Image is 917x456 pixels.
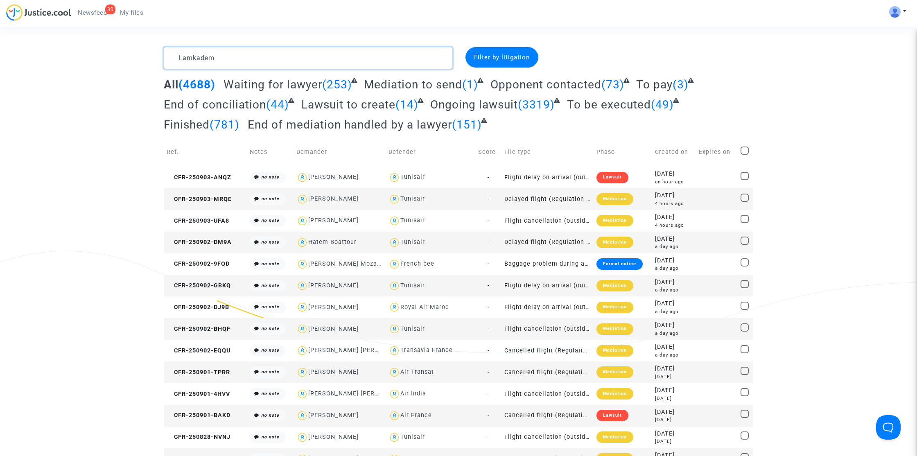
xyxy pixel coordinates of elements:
[261,261,279,266] i: no note
[296,366,308,378] img: icon-user.svg
[388,258,400,270] img: icon-user.svg
[248,118,452,131] span: End of mediation handled by a lawyer
[388,172,400,183] img: icon-user.svg
[400,260,434,267] div: French bee
[501,405,594,427] td: Cancelled flight (Regulation EC 261/2004)
[567,98,651,111] span: To be executed
[308,433,359,440] div: [PERSON_NAME]
[596,388,633,400] div: Mediation
[261,391,279,396] i: no note
[488,347,490,354] span: -
[105,5,115,14] div: 30
[673,78,689,91] span: (3)
[655,243,693,250] div: a day ago
[261,413,279,418] i: no note
[388,410,400,422] img: icon-user.svg
[488,412,490,419] span: -
[400,325,425,332] div: Tunisair
[696,138,738,167] td: Expires on
[388,366,400,378] img: icon-user.svg
[400,368,434,375] div: Air Transat
[400,390,426,397] div: Air India
[655,395,693,402] div: [DATE]
[167,347,230,354] span: CFR-250902-EQQU
[261,326,279,331] i: no note
[596,431,633,443] div: Mediation
[596,237,633,248] div: Mediation
[655,308,693,315] div: a day ago
[247,138,294,167] td: Notes
[655,438,693,445] div: [DATE]
[120,9,143,16] span: My files
[596,410,628,421] div: Lawsuit
[388,301,400,313] img: icon-user.svg
[296,301,308,313] img: icon-user.svg
[474,54,530,61] span: Filter by litigation
[636,78,673,91] span: To pay
[501,253,594,275] td: Baggage problem during a flight
[388,323,400,335] img: icon-user.svg
[501,340,594,361] td: Cancelled flight (Regulation EC 261/2004)
[261,304,279,309] i: no note
[308,412,359,419] div: [PERSON_NAME]
[308,390,411,397] div: [PERSON_NAME] [PERSON_NAME]
[488,325,490,332] span: -
[167,412,230,419] span: CFR-250901-BAKD
[488,174,490,181] span: -
[501,427,594,448] td: Flight cancellation (outside of EU - Montreal Convention)
[296,345,308,357] img: icon-user.svg
[296,388,308,400] img: icon-user.svg
[261,239,279,245] i: no note
[488,369,490,376] span: -
[488,260,490,267] span: -
[296,193,308,205] img: icon-user.svg
[210,118,239,131] span: (781)
[655,191,693,200] div: [DATE]
[655,256,693,265] div: [DATE]
[655,429,693,438] div: [DATE]
[388,215,400,227] img: icon-user.svg
[501,275,594,297] td: Flight delay on arrival (outside of EU - Montreal Convention)
[388,388,400,400] img: icon-user.svg
[430,98,518,111] span: Ongoing lawsuit
[400,282,425,289] div: Tunisair
[266,98,289,111] span: (44)
[400,347,453,354] div: Transavia France
[655,373,693,380] div: [DATE]
[308,174,359,181] div: [PERSON_NAME]
[296,237,308,248] img: icon-user.svg
[308,217,359,224] div: [PERSON_NAME]
[452,118,482,131] span: (151)
[501,383,594,405] td: Flight cancellation (outside of EU - Montreal Convention)
[167,260,230,267] span: CFR-250902-9FQD
[655,278,693,287] div: [DATE]
[167,304,229,311] span: CFR-250902-DJ9B
[400,195,425,202] div: Tunisair
[296,431,308,443] img: icon-user.svg
[261,174,279,180] i: no note
[488,282,490,289] span: -
[596,258,643,270] div: Formal notice
[388,237,400,248] img: icon-user.svg
[596,280,633,291] div: Mediation
[261,196,279,201] i: no note
[501,188,594,210] td: Delayed flight (Regulation EC 261/2004)
[501,232,594,253] td: Delayed flight (Regulation EC 261/2004)
[488,196,490,203] span: -
[889,6,901,18] img: ALV-UjV5hOg1DK_6VpdGyI3GiCsbYcKFqGYcyigr7taMTixGzq57m2O-mEoJuuWBlO_HCk8JQ1zztKhP13phCubDFpGEbboIp...
[596,366,633,378] div: Mediation
[71,7,113,19] a: 30Newsfeed
[164,78,178,91] span: All
[596,345,633,357] div: Mediation
[388,193,400,205] img: icon-user.svg
[488,239,490,246] span: -
[308,282,359,289] div: [PERSON_NAME]
[167,325,230,332] span: CFR-250902-BHQF
[518,98,555,111] span: (3319)
[296,258,308,270] img: icon-user.svg
[78,9,107,16] span: Newsfeed
[400,239,425,246] div: Tunisair
[322,78,352,91] span: (253)
[655,321,693,330] div: [DATE]
[596,323,633,335] div: Mediation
